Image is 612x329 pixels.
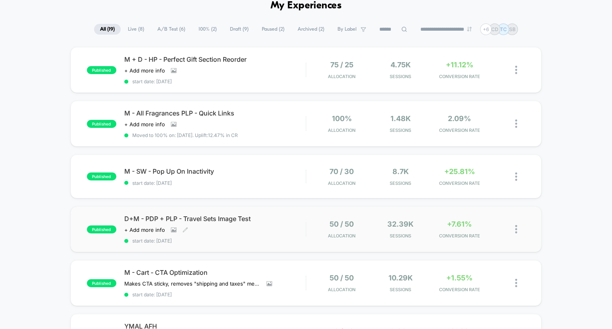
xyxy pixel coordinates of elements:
span: Sessions [373,180,428,186]
span: All ( 19 ) [94,24,121,35]
span: 50 / 50 [330,220,354,228]
span: + Add more info [124,67,165,74]
img: close [515,279,517,287]
span: +11.12% [446,61,473,69]
span: 4.75k [390,61,411,69]
span: CONVERSION RATE [432,74,487,79]
span: Moved to 100% on: [DATE] . Uplift: 12.47% in CR [132,132,238,138]
span: Allocation [328,74,355,79]
img: close [515,66,517,74]
span: +25.81% [444,167,475,176]
span: By Label [337,26,357,32]
span: M - All Fragrances PLP - Quick Links [124,109,306,117]
span: Sessions [373,233,428,239]
span: published [87,172,116,180]
span: CONVERSION RATE [432,287,487,292]
span: 1.48k [390,114,411,123]
span: +1.55% [446,274,473,282]
span: Live ( 8 ) [122,24,150,35]
span: 8.7k [392,167,409,176]
span: M - Cart - CTA Optimization [124,268,306,276]
span: 10.29k [388,274,413,282]
span: 100% [332,114,352,123]
span: Allocation [328,233,355,239]
span: 2.09% [448,114,471,123]
span: 100% ( 2 ) [192,24,223,35]
span: 75 / 25 [330,61,353,69]
span: M - SW - Pop Up On Inactivity [124,167,306,175]
p: CD [491,26,498,32]
span: 70 / 30 [330,167,354,176]
img: close [515,225,517,233]
span: Archived ( 2 ) [292,24,330,35]
span: CONVERSION RATE [432,180,487,186]
span: D+M - PDP + PLP - Travel Sets Image Test [124,215,306,223]
span: Makes CTA sticky, removes "shipping and taxes" message, removes Klarna message. [124,280,261,287]
span: start date: [DATE] [124,238,306,244]
img: end [467,27,472,31]
span: 32.39k [387,220,414,228]
span: start date: [DATE] [124,180,306,186]
p: SB [509,26,516,32]
span: + Add more info [124,227,165,233]
span: CONVERSION RATE [432,233,487,239]
span: start date: [DATE] [124,78,306,84]
span: A/B Test ( 6 ) [151,24,191,35]
p: TC [500,26,507,32]
span: Allocation [328,127,355,133]
span: +7.61% [447,220,472,228]
span: M + D - HP - Perfect Gift Section Reorder [124,55,306,63]
img: close [515,119,517,128]
span: Paused ( 2 ) [256,24,290,35]
span: Allocation [328,287,355,292]
span: start date: [DATE] [124,292,306,298]
span: Allocation [328,180,355,186]
span: published [87,279,116,287]
span: published [87,225,116,233]
div: + 6 [480,23,492,35]
span: Sessions [373,74,428,79]
span: + Add more info [124,121,165,127]
span: 50 / 50 [330,274,354,282]
span: Sessions [373,127,428,133]
span: Draft ( 9 ) [224,24,255,35]
span: CONVERSION RATE [432,127,487,133]
span: Sessions [373,287,428,292]
img: close [515,172,517,181]
span: published [87,120,116,128]
span: published [87,66,116,74]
